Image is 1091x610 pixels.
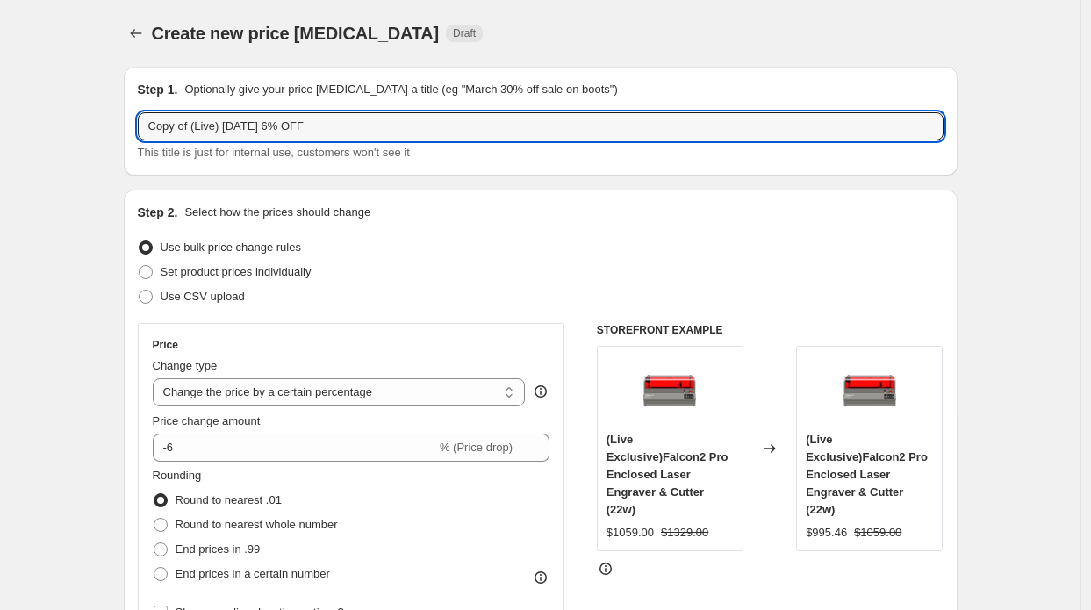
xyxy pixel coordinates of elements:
[153,414,261,427] span: Price change amount
[176,567,330,580] span: End prices in a certain number
[806,524,847,542] div: $995.46
[835,355,905,426] img: Falcon2_Pro_4_80x.png
[176,493,282,506] span: Round to nearest .01
[440,441,513,454] span: % (Price drop)
[153,338,178,352] h3: Price
[184,81,617,98] p: Optionally give your price [MEDICAL_DATA] a title (eg "March 30% off sale on boots")
[184,204,370,221] p: Select how the prices should change
[597,323,944,337] h6: STOREFRONT EXAMPLE
[152,24,440,43] span: Create new price [MEDICAL_DATA]
[453,26,476,40] span: Draft
[176,518,338,531] span: Round to nearest whole number
[138,81,178,98] h2: Step 1.
[607,524,654,542] div: $1059.00
[138,146,410,159] span: This title is just for internal use, customers won't see it
[635,355,705,426] img: Falcon2_Pro_4_80x.png
[138,112,944,140] input: 30% off holiday sale
[153,469,202,482] span: Rounding
[153,359,218,372] span: Change type
[161,290,245,303] span: Use CSV upload
[607,433,729,516] span: (Live Exclusive)Falcon2 Pro Enclosed Laser Engraver & Cutter (22w)
[153,434,436,462] input: -15
[161,265,312,278] span: Set product prices individually
[138,204,178,221] h2: Step 2.
[854,524,901,542] strike: $1059.00
[176,542,261,556] span: End prices in .99
[124,21,148,46] button: Price change jobs
[161,240,301,254] span: Use bulk price change rules
[661,524,708,542] strike: $1329.00
[806,433,928,516] span: (Live Exclusive)Falcon2 Pro Enclosed Laser Engraver & Cutter (22w)
[532,383,549,400] div: help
